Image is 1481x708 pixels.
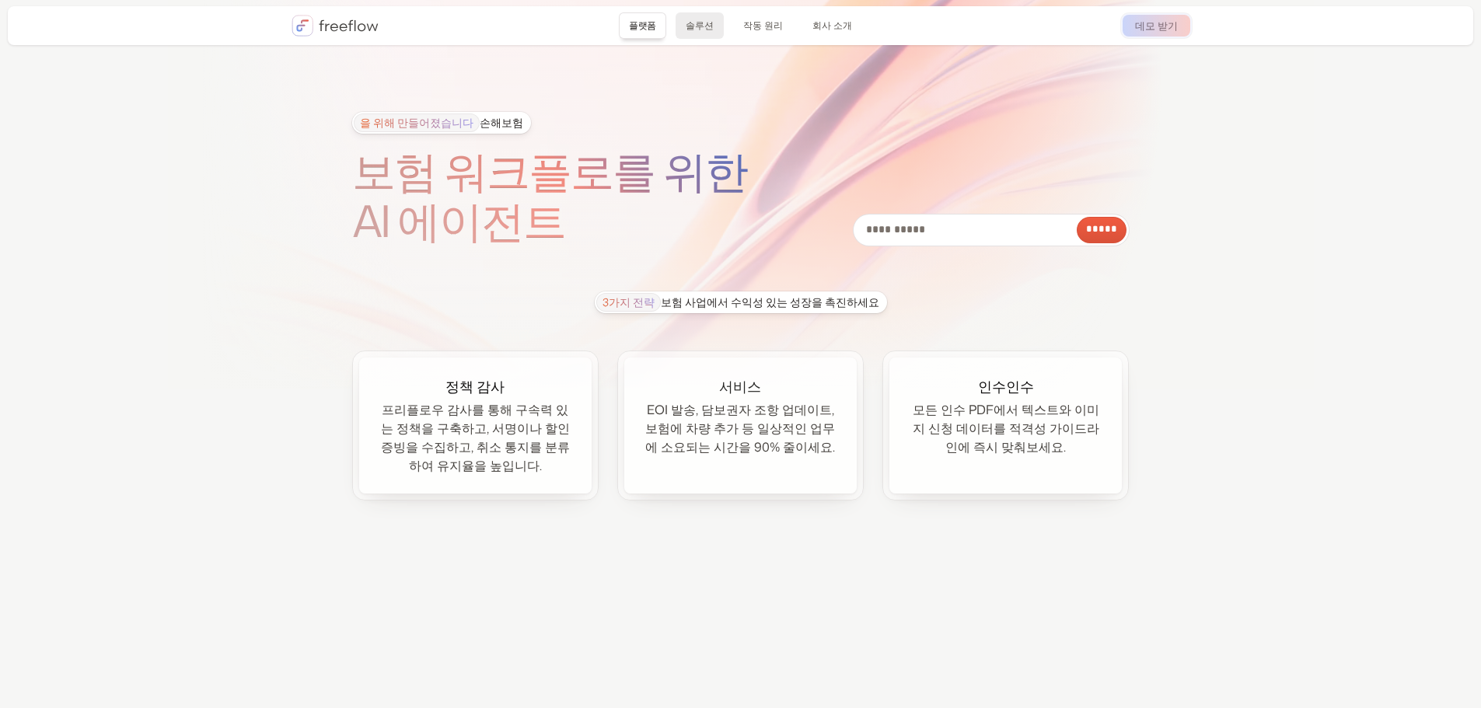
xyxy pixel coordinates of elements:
a: 회사 소개 [802,12,862,39]
font: 3가지 전략 [603,295,655,309]
a: 집 [292,15,379,37]
font: 인수인수 [978,376,1034,396]
a: 솔루션 [676,12,724,39]
font: 회사 소개 [812,19,852,32]
font: 보험 사업에서 수익성 있는 성장을 촉진하세요 [661,295,879,309]
font: 솔루션 [686,19,714,32]
a: 데모 받기 [1123,15,1190,37]
font: 서비스 [719,376,761,396]
font: 보험 워크플로를 위한 AI 에이전트 [352,140,747,251]
font: 을 위해 만들어졌습니다 [360,115,473,130]
font: 데모 받기 [1135,19,1178,33]
font: 작동 원리 [743,19,783,32]
font: 플랫폼 [629,19,657,32]
font: 모든 인수 PDF에서 텍스트와 이미지 신청 데이터를 적격성 가이드라인에 즉시 맞춰보세요. [913,401,1099,455]
font: 손해보험 [480,115,523,130]
font: 정책 감사 [445,376,505,396]
font: EOI 발송, 담보권자 조항 업데이트, 보험에 차량 추가 등 일상적인 업무에 소요되는 시간을 90% 줄이세요. [645,401,835,455]
font: 프리플로우 감사를 통해 구속력 있는 정책을 구축하고, 서명이나 할인 증빙을 수집하고, 취소 통지를 분류하여 유지율을 높입니다. [381,401,570,474]
a: 작동 원리 [733,12,793,39]
a: 플랫폼 [619,12,667,39]
form: 이메일 양식 [853,214,1130,246]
